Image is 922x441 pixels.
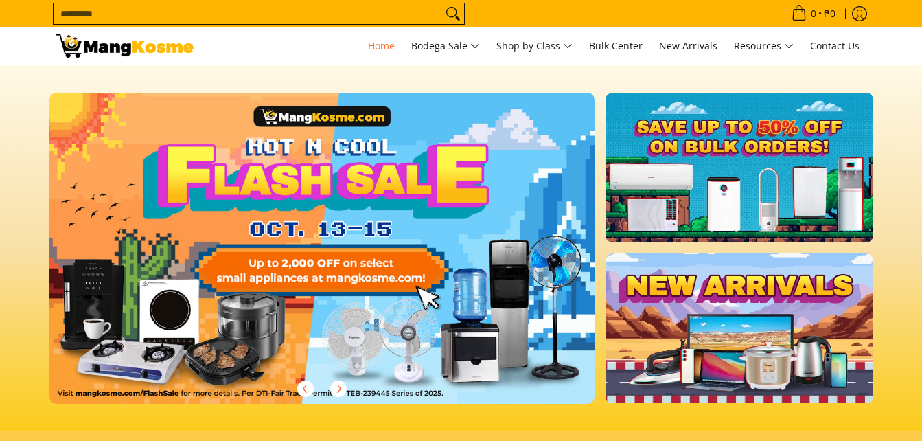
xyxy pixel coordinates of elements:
a: More [49,93,639,426]
span: Home [368,39,395,52]
a: Bodega Sale [404,27,487,65]
span: New Arrivals [659,39,717,52]
button: Search [442,3,464,24]
span: • [787,6,840,21]
a: Home [361,27,402,65]
nav: Main Menu [207,27,866,65]
button: Previous [290,374,321,404]
button: Next [323,374,354,404]
a: Bulk Center [582,27,649,65]
span: Resources [734,38,794,55]
img: Mang Kosme: Your Home Appliances Warehouse Sale Partner! [56,34,194,58]
span: Contact Us [810,39,860,52]
span: 0 [809,9,818,19]
a: Resources [727,27,800,65]
span: Shop by Class [496,38,573,55]
span: Bulk Center [589,39,643,52]
a: New Arrivals [652,27,724,65]
a: Shop by Class [489,27,579,65]
a: Contact Us [803,27,866,65]
span: ₱0 [822,9,838,19]
span: Bodega Sale [411,38,480,55]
